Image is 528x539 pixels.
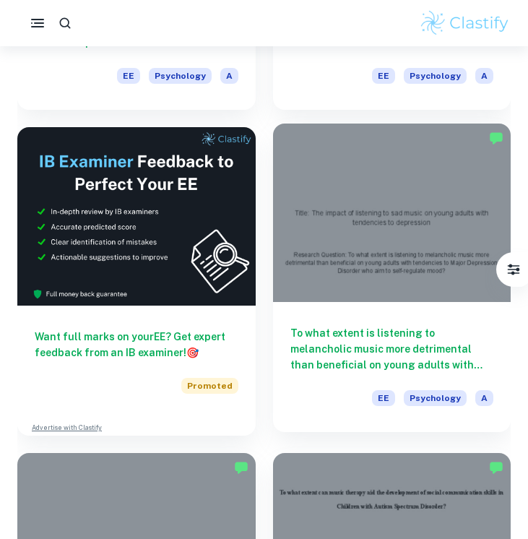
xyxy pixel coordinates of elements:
span: A [475,68,493,84]
span: 🎯 [186,347,199,358]
span: Psychology [404,390,467,406]
span: Promoted [181,378,238,394]
span: EE [117,68,140,84]
img: Marked [234,460,248,475]
span: A [220,68,238,84]
img: Clastify logo [419,9,511,38]
span: EE [372,390,395,406]
a: Want full marks on yourEE? Get expert feedback from an IB examiner!PromotedAdvertise with Clastify [17,127,256,436]
h6: To what extent is listening to melancholic music more detrimental than beneficial on young adults... [290,325,494,373]
a: Advertise with Clastify [32,423,102,433]
button: Filter [499,255,528,284]
img: Marked [489,460,503,475]
img: Marked [489,131,503,145]
h6: Want full marks on your EE ? Get expert feedback from an IB examiner! [35,329,238,361]
a: To what extent is listening to melancholic music more detrimental than beneficial on young adults... [273,127,511,436]
span: Psychology [149,68,212,84]
img: Thumbnail [17,127,256,306]
span: Psychology [404,68,467,84]
span: EE [372,68,395,84]
span: A [475,390,493,406]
